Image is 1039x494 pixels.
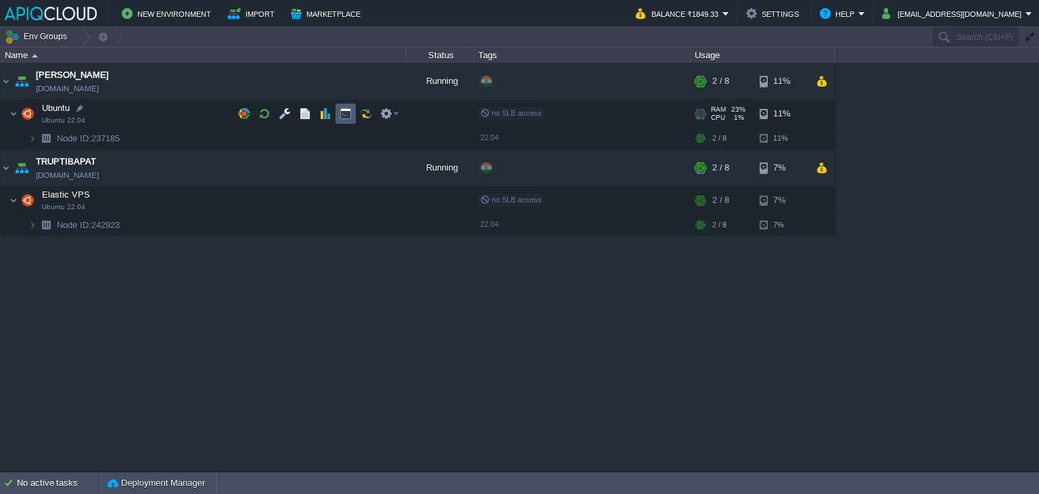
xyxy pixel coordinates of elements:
div: Status [407,47,474,63]
button: New Environment [122,5,215,22]
button: Marketplace [291,5,365,22]
span: RAM [711,106,726,114]
img: AMDAwAAAACH5BAEAAAAALAAAAAABAAEAAAICRAEAOw== [37,128,55,149]
img: AMDAwAAAACH5BAEAAAAALAAAAAABAAEAAAICRAEAOw== [9,100,18,127]
a: [DOMAIN_NAME] [36,169,99,182]
span: 237185 [55,133,122,144]
a: [PERSON_NAME] [36,68,109,82]
span: Ubuntu [41,102,72,114]
span: 23% [731,106,745,114]
button: Deployment Manager [108,476,205,490]
button: Help [820,5,858,22]
span: 1% [731,114,744,122]
div: Usage [691,47,834,63]
span: 242923 [55,219,122,231]
span: Ubuntu 22.04 [42,203,85,211]
button: [EMAIL_ADDRESS][DOMAIN_NAME] [882,5,1025,22]
img: AMDAwAAAACH5BAEAAAAALAAAAAABAAEAAAICRAEAOw== [18,100,37,127]
span: no SLB access [480,196,542,204]
div: 11% [760,63,804,99]
img: AMDAwAAAACH5BAEAAAAALAAAAAABAAEAAAICRAEAOw== [37,215,55,235]
span: CPU [711,114,725,122]
div: 7% [760,150,804,186]
a: Node ID:237185 [55,133,122,144]
button: Env Groups [5,27,72,46]
div: 2 / 8 [712,150,729,186]
span: Ubuntu 22.04 [42,116,85,125]
div: 7% [760,187,804,214]
img: AMDAwAAAACH5BAEAAAAALAAAAAABAAEAAAICRAEAOw== [1,150,11,186]
a: [DOMAIN_NAME] [36,82,99,95]
div: 2 / 8 [712,128,726,149]
span: no SLB access [480,109,542,117]
img: AMDAwAAAACH5BAEAAAAALAAAAAABAAEAAAICRAEAOw== [12,63,31,99]
span: 22.04 [480,133,499,141]
div: 7% [760,215,804,235]
img: AMDAwAAAACH5BAEAAAAALAAAAAABAAEAAAICRAEAOw== [32,54,38,58]
div: No active tasks [17,472,101,494]
span: Elastic VPS [41,189,92,200]
a: TRUPTIBAPAT [36,155,96,169]
div: 2 / 8 [712,215,726,235]
img: APIQCloud [5,7,97,20]
div: Running [407,150,474,186]
span: Node ID: [57,133,91,143]
img: AMDAwAAAACH5BAEAAAAALAAAAAABAAEAAAICRAEAOw== [28,128,37,149]
div: 11% [760,100,804,127]
img: AMDAwAAAACH5BAEAAAAALAAAAAABAAEAAAICRAEAOw== [9,187,18,214]
span: 22.04 [480,220,499,228]
div: 11% [760,128,804,149]
div: Name [1,47,406,63]
span: Node ID: [57,220,91,230]
button: Import [228,5,279,22]
div: Tags [475,47,690,63]
img: AMDAwAAAACH5BAEAAAAALAAAAAABAAEAAAICRAEAOw== [12,150,31,186]
a: UbuntuUbuntu 22.04 [41,103,72,113]
img: AMDAwAAAACH5BAEAAAAALAAAAAABAAEAAAICRAEAOw== [28,215,37,235]
img: AMDAwAAAACH5BAEAAAAALAAAAAABAAEAAAICRAEAOw== [18,187,37,214]
div: Running [407,63,474,99]
button: Settings [746,5,803,22]
div: 2 / 8 [712,187,729,214]
img: AMDAwAAAACH5BAEAAAAALAAAAAABAAEAAAICRAEAOw== [1,63,11,99]
a: Node ID:242923 [55,219,122,231]
a: Elastic VPSUbuntu 22.04 [41,189,92,200]
button: Balance ₹1849.33 [636,5,722,22]
div: 2 / 8 [712,63,729,99]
